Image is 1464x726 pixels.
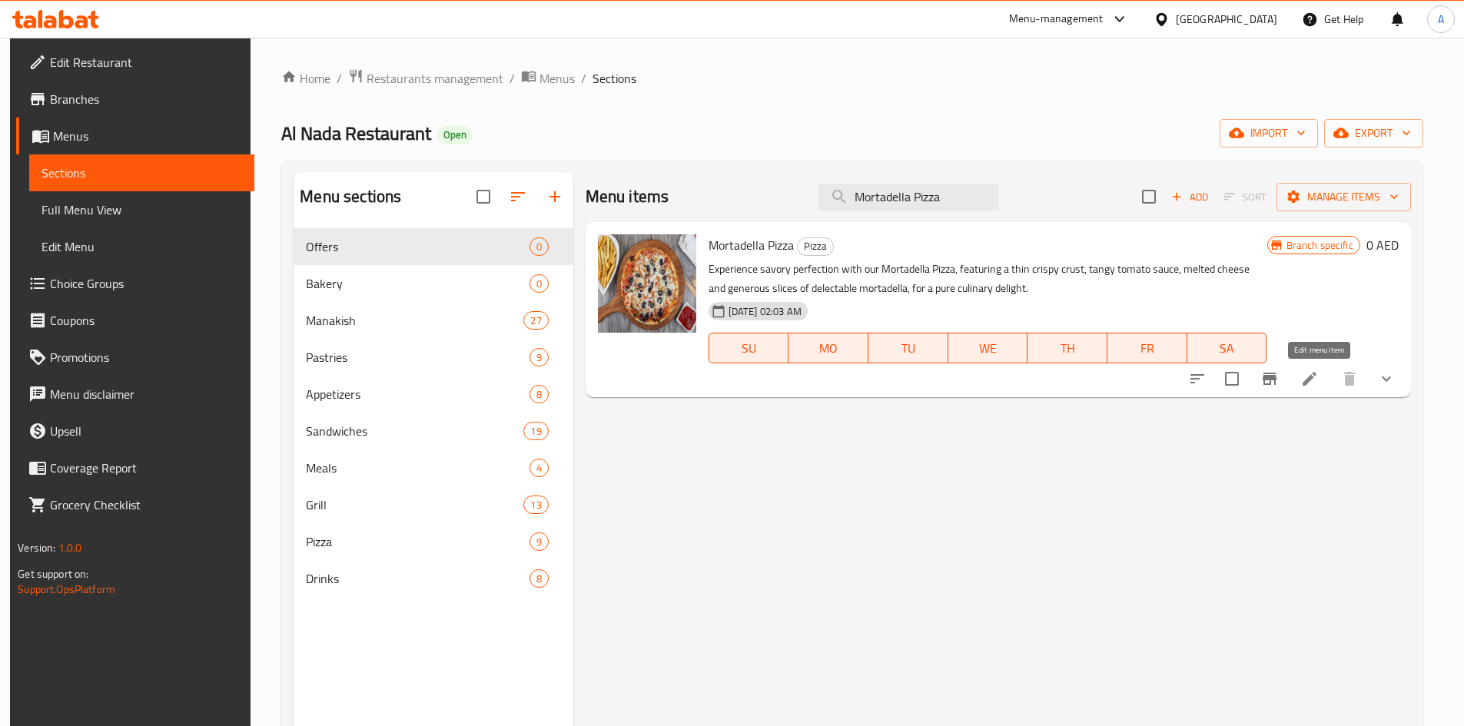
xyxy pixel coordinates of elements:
a: Full Menu View [29,191,254,228]
a: Support.OpsPlatform [18,579,115,599]
span: 8 [530,572,548,586]
span: 27 [524,313,547,328]
span: Select all sections [467,181,500,213]
span: Sections [593,69,636,88]
span: WE [954,337,1022,360]
div: Open [437,126,473,144]
span: Bakery [306,274,529,293]
button: sort-choices [1179,360,1216,397]
div: items [529,385,549,403]
div: Pizza [797,237,834,256]
div: items [529,274,549,293]
span: Sections [41,164,242,182]
div: Appetizers8 [294,376,573,413]
span: 9 [530,535,548,549]
span: 0 [530,240,548,254]
span: 4 [530,461,548,476]
li: / [581,69,586,88]
span: Select section first [1214,185,1276,209]
span: Manakish [306,311,523,330]
span: [DATE] 02:03 AM [722,304,808,319]
input: search [818,184,999,211]
span: Coverage Report [50,459,242,477]
span: Branches [50,90,242,108]
span: Offers [306,237,529,256]
a: Sections [29,154,254,191]
nav: breadcrumb [281,68,1423,88]
span: Al Nada Restaurant [281,116,431,151]
div: items [529,459,549,477]
a: Restaurants management [348,68,503,88]
div: Pastries [306,348,529,366]
div: Sandwiches19 [294,413,573,449]
div: Menu-management [1009,10,1104,28]
span: Pizza [798,237,833,255]
button: FR [1107,333,1187,363]
span: Grill [306,496,523,514]
nav: Menu sections [294,222,573,603]
h2: Menu sections [300,185,401,208]
span: Menu disclaimer [50,385,242,403]
div: Pizza9 [294,523,573,560]
h2: Menu items [586,185,669,208]
button: export [1324,119,1423,148]
a: Menus [521,68,575,88]
span: Edit Menu [41,237,242,256]
span: Menus [539,69,575,88]
div: Pizza [306,532,529,551]
span: 1.0.0 [58,538,82,558]
span: 9 [530,350,548,365]
button: TH [1027,333,1107,363]
div: Meals [306,459,529,477]
span: Edit Restaurant [50,53,242,71]
span: Add item [1165,185,1214,209]
a: Edit Restaurant [16,44,254,81]
span: MO [795,337,862,360]
span: Choice Groups [50,274,242,293]
span: Sandwiches [306,422,523,440]
span: Appetizers [306,385,529,403]
span: FR [1114,337,1181,360]
a: Coverage Report [16,449,254,486]
button: show more [1368,360,1405,397]
span: Promotions [50,348,242,366]
div: items [523,311,548,330]
p: Experience savory perfection with our Mortadella Pizza, featuring a thin crispy crust, tangy toma... [709,260,1267,298]
a: Menu disclaimer [16,376,254,413]
div: Meals4 [294,449,573,486]
span: Mortadella Pizza [709,234,794,257]
div: items [529,348,549,366]
div: items [523,422,548,440]
button: MO [788,333,868,363]
span: Open [437,128,473,141]
span: Version: [18,538,55,558]
button: Manage items [1276,183,1411,211]
span: SU [715,337,783,360]
h6: 0 AED [1366,234,1399,256]
span: Menus [53,127,242,145]
a: Upsell [16,413,254,449]
span: Grocery Checklist [50,496,242,514]
span: Get support on: [18,564,88,584]
span: import [1232,124,1306,143]
a: Menus [16,118,254,154]
span: SA [1193,337,1261,360]
button: SA [1187,333,1267,363]
div: items [523,496,548,514]
span: Upsell [50,422,242,440]
div: Manakish27 [294,302,573,339]
div: Grill13 [294,486,573,523]
span: Drinks [306,569,529,588]
div: items [529,569,549,588]
svg: Show Choices [1377,370,1396,388]
button: Add [1165,185,1214,209]
span: export [1336,124,1411,143]
div: Drinks8 [294,560,573,597]
span: Full Menu View [41,201,242,219]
